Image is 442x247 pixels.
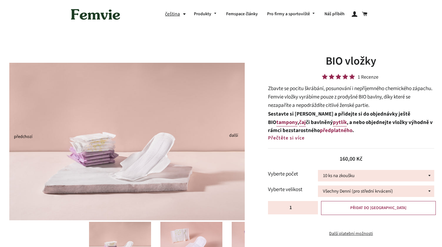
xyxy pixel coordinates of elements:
label: Vyberte počet [268,170,318,178]
a: Femspace články [221,6,262,22]
button: čeština [165,10,189,18]
img: Femvie [68,5,123,24]
a: pytlík [333,119,347,126]
button: Previous [14,137,17,138]
span: Přečtěte si více [268,135,305,141]
span: Zbavte se pocitu škrábání, posunování i nepříjemného chemického zápachu. Femvie vložky vyrábíme p... [268,85,432,109]
a: předplatného [320,127,352,135]
span: PŘIDAT DO [GEOGRAPHIC_DATA] [350,205,406,211]
a: Produkty [189,6,221,22]
strong: Sestavte si [PERSON_NAME] a přidejte si do objednávky ještě BIO , či bavlněný , a nebo objednejte... [268,110,433,135]
button: Next [229,135,232,137]
h1: BIO vložky [268,53,434,69]
button: PŘIDAT DO [GEOGRAPHIC_DATA] [321,201,436,215]
a: Náš příběh [320,6,349,22]
img: TER06110_nahled_524fe1a8-a451-4469-b324-04e95c820d41_800x.jpg [9,63,245,220]
div: 1 Recenze [358,75,378,79]
a: čaj [299,119,306,126]
a: tampony [276,119,297,126]
span: 160,00 Kč [340,155,362,163]
label: Vyberte velikost [268,185,318,194]
a: Další platební možnosti [268,231,434,237]
a: Pro firmy a sportoviště [262,6,320,22]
